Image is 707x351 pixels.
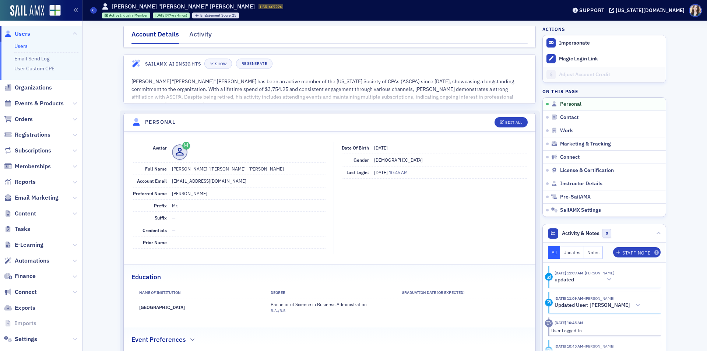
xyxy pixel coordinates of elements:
[15,178,36,186] span: Reports
[172,200,326,211] dd: Mr.
[172,227,176,233] span: —
[4,257,49,265] a: Automations
[15,210,36,218] span: Content
[353,157,369,163] span: Gender
[271,308,286,313] span: B.A./B.S.
[560,101,581,108] span: Personal
[4,99,64,108] a: Events & Products
[133,287,264,298] th: Name of Institution
[374,145,388,151] span: [DATE]
[15,147,51,155] span: Subscriptions
[153,145,167,151] span: Avatar
[4,147,51,155] a: Subscriptions
[562,229,599,237] span: Activity & Notes
[4,178,36,186] a: Reports
[4,304,35,312] a: Exports
[4,335,37,343] a: Settings
[616,7,685,14] div: [US_STATE][DOMAIN_NAME]
[154,203,167,208] span: Prefix
[395,287,526,298] th: Graduation Date (Or Expected)
[389,169,408,175] span: 10:45 AM
[543,67,666,83] a: Adjust Account Credit
[131,272,161,282] h2: Education
[204,59,232,69] button: Show
[15,84,52,92] span: Organizations
[14,43,28,49] a: Users
[555,302,630,309] h5: Updated User: [PERSON_NAME]
[559,71,662,78] div: Adjust Account Credit
[155,215,167,221] span: Suffix
[555,276,614,284] button: updated
[602,229,611,238] span: 0
[4,210,36,218] a: Content
[583,296,614,301] span: Earl Jones
[15,241,43,249] span: E-Learning
[560,194,591,200] span: Pre-SailAMX
[15,319,36,327] span: Imports
[131,29,179,44] div: Account Details
[15,115,33,123] span: Orders
[215,62,226,66] div: Show
[102,13,151,18] div: Active: Active: Industry Member
[200,14,237,18] div: 25
[545,273,553,281] div: Update
[555,302,643,309] button: Updated User: [PERSON_NAME]
[555,296,583,301] time: 9/3/2025 11:09 AM
[545,319,553,327] div: Activity
[109,13,120,18] span: Active
[555,344,583,349] time: 9/3/2025 10:45 AM
[112,3,255,11] h1: [PERSON_NAME] "[PERSON_NAME]" [PERSON_NAME]
[153,13,190,18] div: 1978-05-01 00:00:00
[15,99,64,108] span: Events & Products
[192,13,239,18] div: Engagement Score: 25
[543,51,666,67] button: Magic Login Link
[49,5,61,16] img: SailAMX
[613,247,661,257] button: Staff Note
[4,319,36,327] a: Imports
[15,162,51,171] span: Memberships
[579,7,605,14] div: Support
[560,127,573,134] span: Work
[14,65,54,72] a: User Custom CPE
[559,40,590,46] button: Impersonate
[264,287,395,298] th: Degree
[542,88,666,95] h4: On this page
[15,30,30,38] span: Users
[15,131,50,139] span: Registrations
[4,272,36,280] a: Finance
[555,320,583,325] time: 9/3/2025 10:45 AM
[189,29,212,43] div: Activity
[560,141,611,147] span: Marketing & Tracking
[131,335,186,344] h2: Event Preferences
[559,56,662,62] div: Magic Login Link
[15,335,37,343] span: Settings
[583,270,614,275] span: Earl Jones
[172,175,326,187] dd: [EMAIL_ADDRESS][DOMAIN_NAME]
[15,304,35,312] span: Exports
[260,4,282,9] span: USR-667226
[4,241,43,249] a: E-Learning
[548,246,560,259] button: All
[4,288,37,296] a: Connect
[560,114,578,121] span: Contact
[4,194,59,202] a: Email Marketing
[584,246,603,259] button: Notes
[609,8,687,13] button: [US_STATE][DOMAIN_NAME]
[133,298,264,316] td: [GEOGRAPHIC_DATA]
[4,115,33,123] a: Orders
[545,299,553,306] div: Activity
[542,26,565,32] h4: Actions
[555,277,574,283] h5: updated
[374,154,527,166] dd: [DEMOGRAPHIC_DATA]
[145,166,167,172] span: Full Name
[374,169,389,175] span: [DATE]
[622,251,650,255] div: Staff Note
[143,239,167,245] span: Prior Name
[133,190,167,196] span: Preferred Name
[137,178,167,184] span: Account Email
[689,4,702,17] span: Profile
[236,59,272,69] button: Regenerate
[4,84,52,92] a: Organizations
[560,180,602,187] span: Instructor Details
[155,13,187,18] div: (47yrs 4mos)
